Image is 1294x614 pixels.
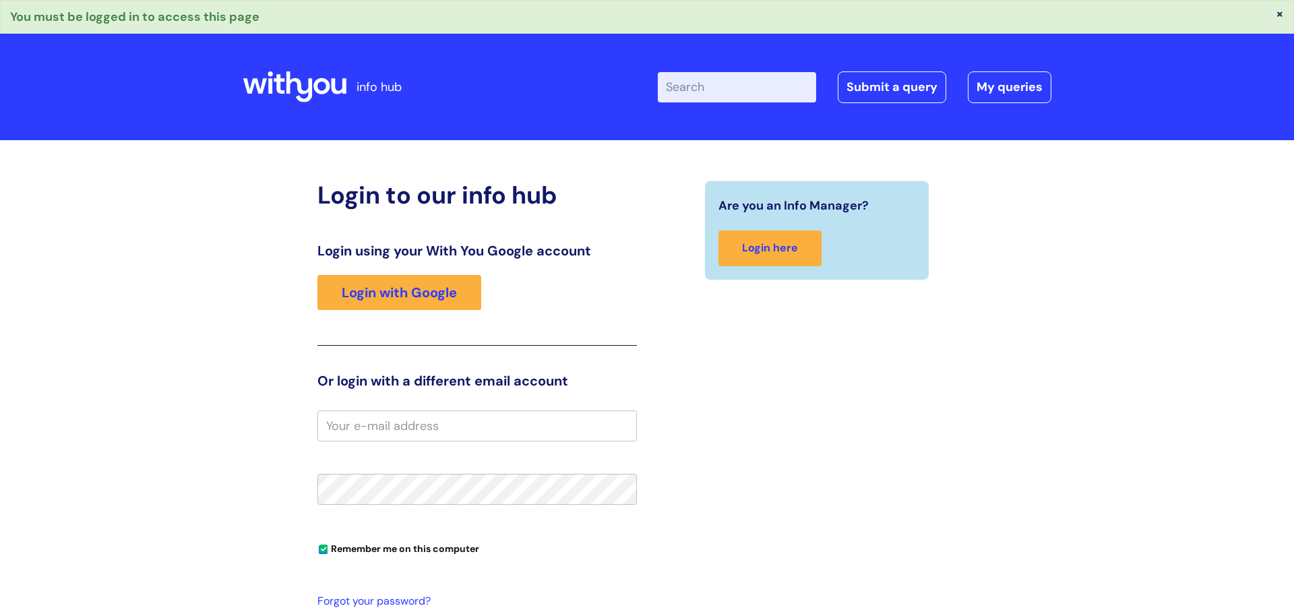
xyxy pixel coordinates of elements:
[317,537,637,559] div: You can uncheck this option if you're logging in from a shared device
[968,71,1051,102] a: My queries
[317,410,637,441] input: Your e-mail address
[319,545,328,554] input: Remember me on this computer
[838,71,946,102] a: Submit a query
[357,76,402,98] p: info hub
[317,540,479,555] label: Remember me on this computer
[317,275,481,310] a: Login with Google
[317,373,637,389] h3: Or login with a different email account
[718,231,822,266] a: Login here
[317,181,637,210] h2: Login to our info hub
[718,195,869,216] span: Are you an Info Manager?
[658,72,816,102] input: Search
[317,592,630,611] a: Forgot your password?
[317,243,637,259] h3: Login using your With You Google account
[1276,7,1284,20] button: ×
